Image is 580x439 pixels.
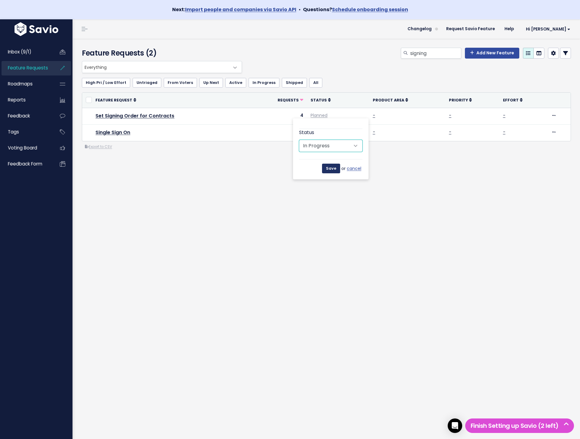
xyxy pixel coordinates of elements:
a: Status [311,97,331,103]
a: - [503,112,505,118]
a: Hi [PERSON_NAME] [519,24,575,34]
div: Open Intercom Messenger [448,418,462,433]
h4: Feature Requests (2) [82,48,239,59]
a: Product Area [373,97,408,103]
a: High Pri / Low Effort [82,78,130,88]
a: Single Sign On [95,129,130,136]
span: Priority [449,98,468,103]
span: Product Area [373,98,404,103]
a: Shipped [282,78,307,88]
a: Feature Request [95,97,136,103]
span: Feedback form [8,161,42,167]
strong: Questions? [303,6,408,13]
a: - [449,129,451,135]
span: Requests [278,98,299,103]
a: Request Savio Feature [441,24,500,34]
input: Search features... [410,48,461,59]
a: Set Signing Order for Contracts [95,112,174,119]
span: Everything [82,61,230,73]
a: - [503,129,505,135]
a: Priority [449,97,472,103]
a: - [373,112,375,118]
input: Save [322,164,340,173]
span: Inbox (9/1) [8,49,31,55]
td: 4 [248,108,307,124]
a: Feedback [2,109,50,123]
td: 1 [248,124,307,141]
a: Feedback form [2,157,50,171]
span: Tags [8,129,19,135]
span: Changelog [408,27,432,31]
a: Voting Board [2,141,50,155]
a: Inbox (9/1) [2,45,50,59]
strong: Next: [172,6,296,13]
a: Untriaged [133,78,161,88]
a: Roadmaps [2,77,50,91]
span: Roadmaps [8,81,33,87]
div: or [299,159,362,173]
span: Feature Request [95,98,132,103]
a: All [309,78,322,88]
span: Effort [503,98,519,103]
span: • [299,6,301,13]
a: Active [225,78,246,88]
a: From Voters [164,78,197,88]
span: Everything [82,61,242,73]
span: Reports [8,97,26,103]
span: Feature Requests [8,65,48,71]
span: Feedback [8,113,30,119]
a: In Progress [249,78,279,88]
a: Tags [2,125,50,139]
a: - [449,112,451,118]
span: Status [311,98,327,103]
a: Export to CSV [85,144,112,149]
a: Schedule onboarding session [332,6,408,13]
a: Planned [311,112,327,118]
a: - [373,129,375,135]
a: Requests [278,97,303,103]
a: cancel [347,165,362,172]
a: Effort [503,97,523,103]
img: logo-white.9d6f32f41409.svg [13,22,60,36]
a: Reports [2,93,50,107]
a: Help [500,24,519,34]
a: Feature Requests [2,61,50,75]
h5: Finish Setting up Savio (2 left) [468,421,571,430]
span: Voting Board [8,145,37,151]
label: Status [299,129,314,136]
ul: Filter feature requests [82,78,571,88]
a: Up Next [199,78,223,88]
span: Hi [PERSON_NAME] [526,27,570,31]
a: Import people and companies via Savio API [185,6,296,13]
a: Add New Feature [465,48,519,59]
